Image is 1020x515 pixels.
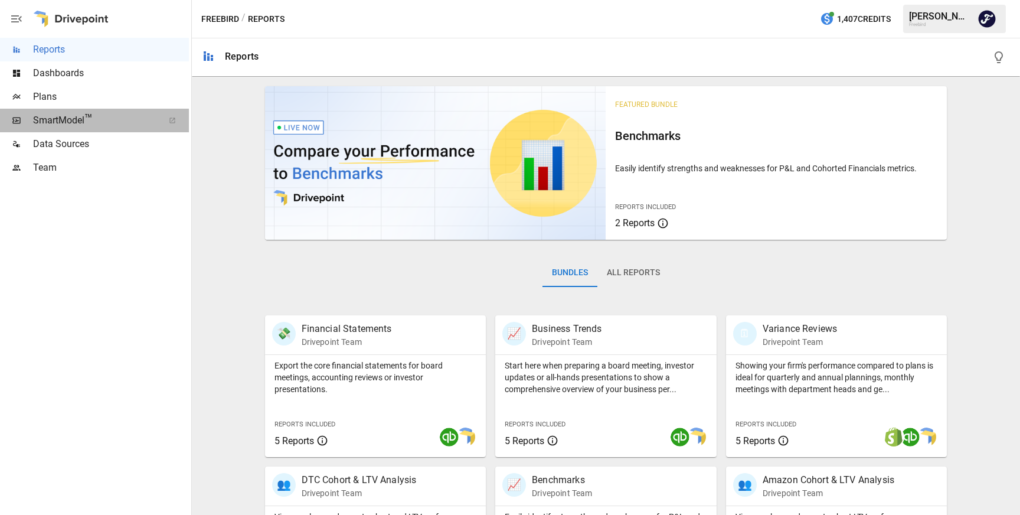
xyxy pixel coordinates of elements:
button: 1,407Credits [815,8,895,30]
span: ™ [84,112,93,126]
div: 💸 [272,322,296,345]
span: Reports Included [274,421,335,428]
span: 2 Reports [615,217,655,229]
img: quickbooks [440,428,459,446]
span: Team [33,161,189,175]
div: 👥 [272,473,296,497]
span: Plans [33,90,189,104]
p: Business Trends [532,322,601,336]
p: Drivepoint Team [302,336,392,348]
button: Freebird [201,12,239,27]
div: 📈 [502,473,526,497]
p: Drivepoint Team [302,487,417,499]
span: 5 Reports [274,435,314,446]
p: Financial Statements [302,322,392,336]
img: quickbooks [671,428,689,446]
span: Reports Included [505,421,565,428]
div: [PERSON_NAME] [909,11,970,22]
img: smart model [917,428,936,446]
button: Bundles [542,259,597,287]
img: video thumbnail [265,86,606,240]
h6: Benchmarks [615,126,937,145]
p: Drivepoint Team [532,336,601,348]
span: 1,407 Credits [837,12,891,27]
button: Zach Barson [970,2,1003,35]
img: Zach Barson [977,9,996,28]
p: Export the core financial statements for board meetings, accounting reviews or investor presentat... [274,360,477,395]
p: Start here when preparing a board meeting, investor updates or all-hands presentations to show a ... [505,360,707,395]
img: smart model [687,428,706,446]
span: Reports [33,43,189,57]
span: Reports Included [735,421,796,428]
img: shopify [884,428,903,446]
p: DTC Cohort & LTV Analysis [302,473,417,487]
span: Dashboards [33,66,189,80]
span: SmartModel [33,113,156,128]
div: Reports [225,51,259,62]
span: 5 Reports [735,435,775,446]
p: Drivepoint Team [532,487,592,499]
span: Data Sources [33,137,189,151]
p: Variance Reviews [763,322,837,336]
div: Freebird [909,22,970,27]
div: 👥 [733,473,757,497]
span: Featured Bundle [615,100,678,109]
p: Drivepoint Team [763,336,837,348]
span: 5 Reports [505,435,544,446]
p: Easily identify strengths and weaknesses for P&L and Cohorted Financials metrics. [615,162,937,174]
p: Amazon Cohort & LTV Analysis [763,473,894,487]
div: 📈 [502,322,526,345]
p: Drivepoint Team [763,487,894,499]
img: smart model [456,428,475,446]
span: Reports Included [615,203,676,211]
p: Benchmarks [532,473,592,487]
div: / [241,12,246,27]
div: 🗓 [733,322,757,345]
img: quickbooks [901,428,920,446]
p: Showing your firm's performance compared to plans is ideal for quarterly and annual plannings, mo... [735,360,938,395]
button: All Reports [597,259,669,287]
